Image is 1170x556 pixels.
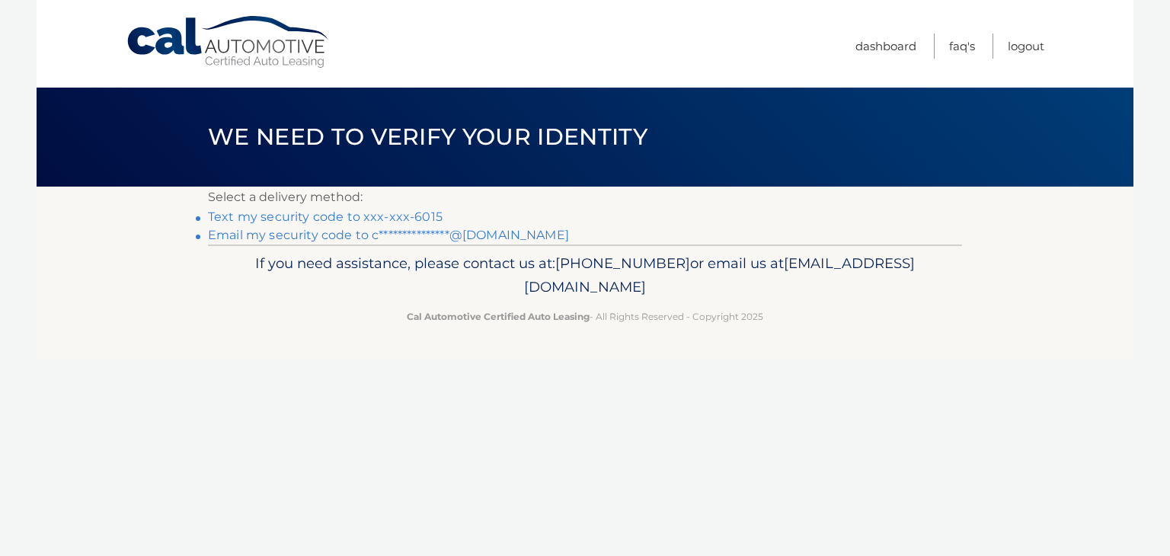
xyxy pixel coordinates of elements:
[218,308,952,324] p: - All Rights Reserved - Copyright 2025
[208,209,443,224] a: Text my security code to xxx-xxx-6015
[208,187,962,208] p: Select a delivery method:
[126,15,331,69] a: Cal Automotive
[218,251,952,300] p: If you need assistance, please contact us at: or email us at
[1008,34,1044,59] a: Logout
[555,254,690,272] span: [PHONE_NUMBER]
[407,311,590,322] strong: Cal Automotive Certified Auto Leasing
[208,123,647,151] span: We need to verify your identity
[949,34,975,59] a: FAQ's
[855,34,916,59] a: Dashboard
